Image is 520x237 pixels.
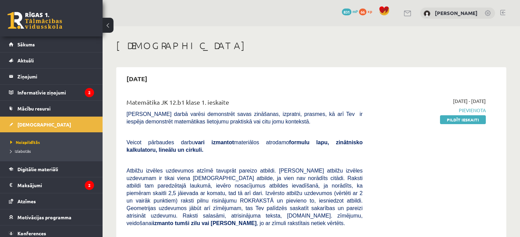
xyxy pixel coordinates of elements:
[9,193,94,209] a: Atzīmes
[17,85,94,100] legend: Informatīvie ziņojumi
[10,148,96,154] a: Izlabotās
[9,177,94,193] a: Maksājumi2
[85,88,94,97] i: 2
[359,9,375,14] a: 66 xp
[9,69,94,84] a: Ziņojumi
[126,111,363,124] span: [PERSON_NAME] darbā varēsi demonstrēt savas zināšanas, izpratni, prasmes, kā arī Tev ir iespēja d...
[9,85,94,100] a: Informatīvie ziņojumi2
[435,10,478,16] a: [PERSON_NAME]
[116,40,506,51] h1: [DEMOGRAPHIC_DATA]
[17,105,51,112] span: Mācību resursi
[9,101,94,116] a: Mācību resursi
[17,214,71,220] span: Motivācijas programma
[120,71,154,87] h2: [DATE]
[424,10,430,17] img: Norberts Armanovičs
[10,139,40,145] span: Neizpildītās
[9,161,94,177] a: Digitālie materiāli
[175,220,256,226] b: tumši zilu vai [PERSON_NAME]
[17,57,34,63] span: Aktuāli
[9,209,94,225] a: Motivācijas programma
[17,41,35,47] span: Sākums
[85,181,94,190] i: 2
[440,115,486,124] a: Pildīt ieskaiti
[17,230,46,236] span: Konferences
[368,9,372,14] span: xp
[153,220,173,226] b: izmanto
[9,53,94,68] a: Aktuāli
[17,69,94,84] legend: Ziņojumi
[10,139,96,145] a: Neizpildītās
[126,139,363,153] b: formulu lapu, zinātnisko kalkulatoru, lineālu un cirkuli.
[342,9,358,14] a: 831 mP
[10,148,31,154] span: Izlabotās
[17,177,94,193] legend: Maksājumi
[126,98,363,110] div: Matemātika JK 12.b1 klase 1. ieskaite
[352,9,358,14] span: mP
[359,9,366,15] span: 66
[126,139,363,153] span: Veicot pārbaudes darbu materiālos atrodamo
[373,107,486,114] span: Pievienota
[195,139,234,145] b: vari izmantot
[126,168,363,226] span: Atbilžu izvēles uzdevumos atzīmē tavuprāt pareizo atbildi. [PERSON_NAME] atbilžu izvēles uzdevuma...
[9,36,94,52] a: Sākums
[17,166,58,172] span: Digitālie materiāli
[453,98,486,105] span: [DATE] - [DATE]
[17,121,71,128] span: [DEMOGRAPHIC_DATA]
[8,12,62,29] a: Rīgas 1. Tālmācības vidusskola
[9,117,94,132] a: [DEMOGRAPHIC_DATA]
[342,9,351,15] span: 831
[17,198,36,204] span: Atzīmes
